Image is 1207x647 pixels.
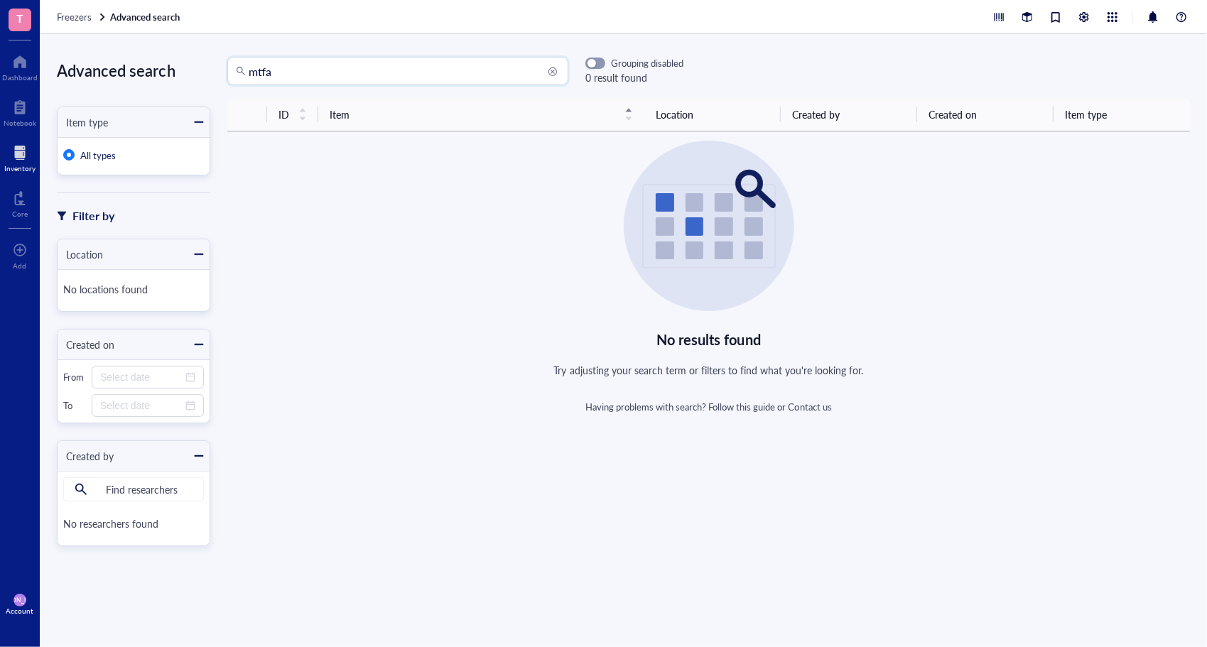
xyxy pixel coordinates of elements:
span: Freezers [57,10,92,23]
a: Advanced search [110,11,183,23]
div: To [63,399,86,412]
div: Grouping disabled [611,57,683,70]
div: No researchers found [63,510,204,540]
a: Inventory [4,141,36,173]
a: Freezers [57,11,107,23]
span: All types [80,148,116,162]
th: Created on [917,98,1054,131]
img: Empty state [624,141,794,311]
div: No locations found [63,276,204,305]
span: T [16,9,23,27]
input: Select date [100,398,183,413]
div: Notebook [4,119,36,127]
div: Created by [58,448,114,464]
div: No results found [656,328,761,351]
a: Follow this guide [708,400,775,413]
div: Dashboard [2,73,38,82]
div: Try adjusting your search term or filters to find what you're looking for. [554,362,864,378]
input: Select date [100,369,183,385]
div: Advanced search [57,57,210,84]
th: ID [267,98,318,131]
div: Location [58,246,103,262]
div: Having problems with search? or [585,401,832,413]
div: Created on [58,337,114,352]
a: Core [12,187,28,218]
div: 0 result found [585,70,683,85]
span: ID [278,107,290,122]
div: Account [6,607,34,615]
span: Item [330,107,616,122]
div: Inventory [4,164,36,173]
div: Filter by [72,207,114,225]
th: Created by [781,98,917,131]
div: Core [12,210,28,218]
th: Item type [1054,98,1190,131]
div: Add [13,261,27,270]
a: Dashboard [2,50,38,82]
th: Location [644,98,781,131]
a: Notebook [4,96,36,127]
a: Contact us [789,400,832,413]
th: Item [318,98,644,131]
div: Item type [58,114,108,130]
div: From [63,371,86,384]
